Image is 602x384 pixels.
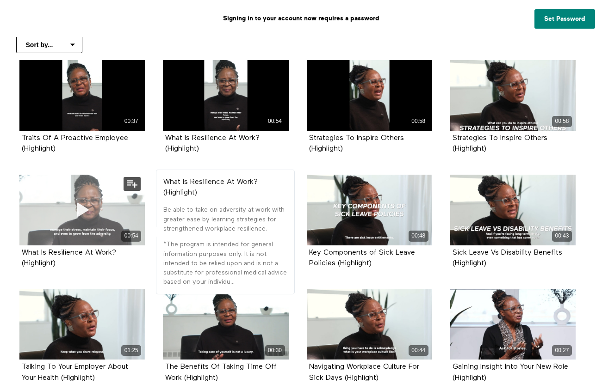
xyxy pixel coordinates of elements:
[552,231,572,241] div: 00:43
[409,116,428,127] div: 00:58
[453,249,562,267] a: Sick Leave Vs Disability Benefits (Highlight)
[19,289,145,360] a: Talking To Your Employer About Your Health (Highlight) 01:25
[453,363,568,381] a: Gaining Insight Into Your New Role (Highlight)
[163,240,287,286] p: *The program is intended for general information purposes only. It is not intended to be relied u...
[121,231,141,241] div: 00:54
[307,175,432,245] a: Key Components of Sick Leave Policies (Highlight) 00:48
[163,289,288,360] a: The Benefits Of Taking Time Off Work (Highlight) 00:30
[19,60,145,131] a: Traits Of A Proactive Employee (Highlight) 00:37
[309,249,415,267] a: Key Components of Sick Leave Policies (Highlight)
[163,60,288,131] a: What Is Resilience At Work? (Highlight) 00:54
[22,134,128,152] strong: Traits Of A Proactive Employee (Highlight)
[22,249,116,267] a: What Is Resilience At Work? (Highlight)
[552,345,572,356] div: 00:27
[450,289,576,360] a: Gaining Insight Into Your New Role (Highlight) 00:27
[453,134,547,152] strong: Strategies To Inspire Others (Highlight)
[165,363,277,381] a: The Benefits Of Taking Time Off Work (Highlight)
[22,134,128,152] a: Traits Of A Proactive Employee (Highlight)
[409,231,428,241] div: 00:48
[534,9,595,29] a: Set Password
[450,60,576,131] a: Strategies To Inspire Others (Highlight) 00:58
[309,363,419,381] strong: Navigating Workplace Culture For Sick Days (Highlight)
[22,363,128,381] a: Talking To Your Employer About Your Health (Highlight)
[453,134,547,152] a: Strategies To Inspire Others (Highlight)
[165,134,260,152] strong: What Is Resilience At Work? (Highlight)
[165,363,277,381] strong: The Benefits Of Taking Time Off Work (Highlight)
[22,363,128,381] strong: Talking To Your Employer About Your Health (Highlight)
[163,205,287,233] p: Be able to take on adversity at work with greater ease by learning strategies for strengthened wo...
[265,116,285,127] div: 00:54
[453,363,568,381] strong: Gaining Insight Into Your New Role (Highlight)
[552,116,572,127] div: 00:58
[309,363,419,381] a: Navigating Workplace Culture For Sick Days (Highlight)
[265,345,285,356] div: 00:30
[124,177,141,191] button: Add to my list
[165,134,260,152] a: What Is Resilience At Work? (Highlight)
[121,116,141,127] div: 00:37
[163,178,258,196] strong: What Is Resilience At Work? (Highlight)
[409,345,428,356] div: 00:44
[309,134,404,152] a: Strategies To Inspire Others (Highlight)
[19,175,145,245] a: What Is Resilience At Work? (Highlight) 00:54
[7,7,595,30] p: Signing in to your account now requires a password
[307,289,432,360] a: Navigating Workplace Culture For Sick Days (Highlight) 00:44
[307,60,432,131] a: Strategies To Inspire Others (Highlight) 00:58
[309,134,404,152] strong: Strategies To Inspire Others (Highlight)
[450,175,576,245] a: Sick Leave Vs Disability Benefits (Highlight) 00:43
[121,345,141,356] div: 01:25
